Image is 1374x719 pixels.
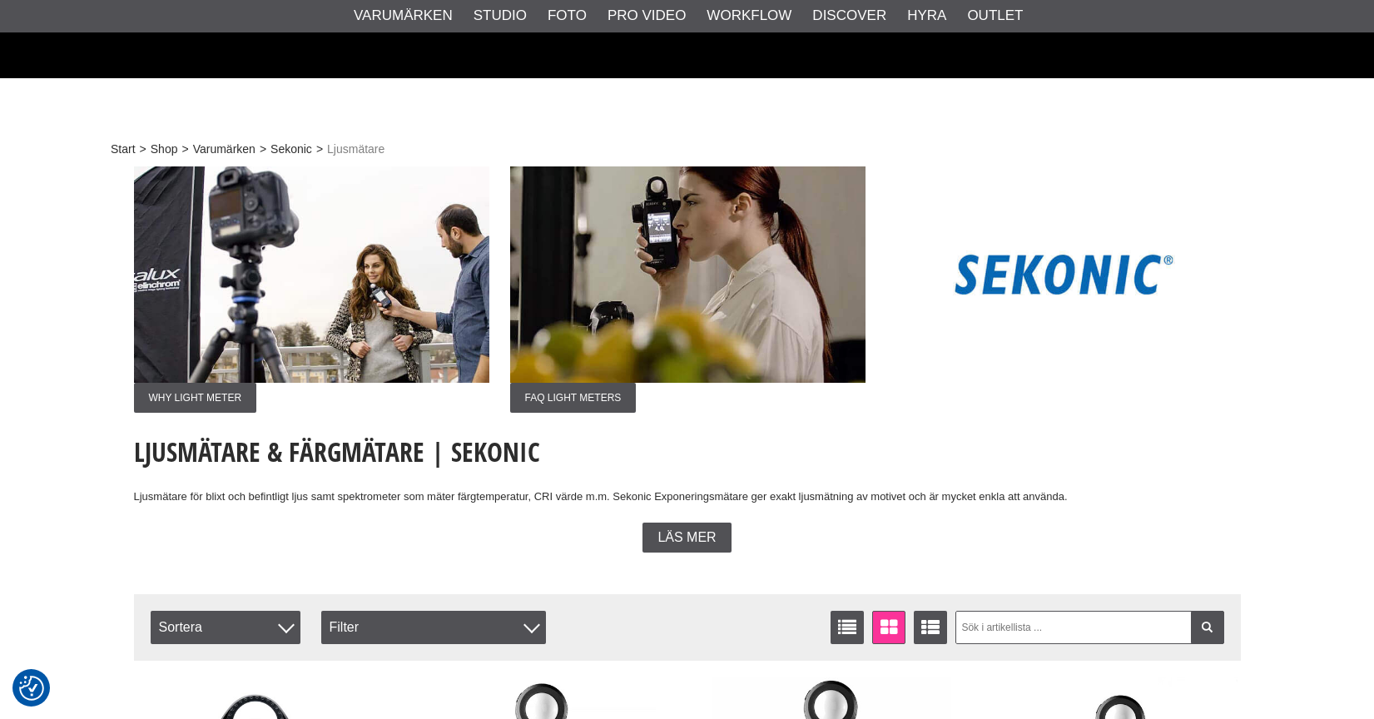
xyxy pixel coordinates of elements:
[316,141,323,158] span: >
[812,5,886,27] a: Discover
[707,5,791,27] a: Workflow
[510,166,866,413] a: Annons:002 ban-sekonic-lightmeters-002.jpgFAQ Light meters
[270,141,312,158] a: Sekonic
[151,611,300,644] span: Sortera
[914,611,947,644] a: Utökad listvisning
[134,166,489,413] a: Annons:001 ban-sekonic-lightmeters-003.jpgWhy Light Meter
[134,488,1241,506] p: Ljusmätare för blixt och befintligt ljus samt spektrometer som mäter färgtemperatur, CRI värde m....
[831,611,864,644] a: Listvisning
[327,141,384,158] span: Ljusmätare
[134,434,1241,470] h1: Ljusmätare & Färgmätare | Sekonic
[1191,611,1224,644] a: Filtrera
[111,141,136,158] a: Start
[608,5,686,27] a: Pro Video
[19,676,44,701] img: Revisit consent button
[510,166,866,383] img: Annons:002 ban-sekonic-lightmeters-002.jpg
[181,141,188,158] span: >
[19,673,44,703] button: Samtyckesinställningar
[151,141,178,158] a: Shop
[140,141,146,158] span: >
[193,141,255,158] a: Varumärken
[657,530,716,545] span: Läs mer
[872,611,905,644] a: Fönstervisning
[354,5,453,27] a: Varumärken
[955,611,1224,644] input: Sök i artikellista ...
[548,5,587,27] a: Foto
[134,166,489,383] img: Annons:001 ban-sekonic-lightmeters-003.jpg
[260,141,266,158] span: >
[474,5,527,27] a: Studio
[967,5,1023,27] a: Outlet
[907,5,946,27] a: Hyra
[886,166,1242,383] img: Annons:003 ban-sekonic-logga.jpg
[510,383,637,413] span: FAQ Light meters
[321,611,546,644] div: Filter
[134,383,257,413] span: Why Light Meter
